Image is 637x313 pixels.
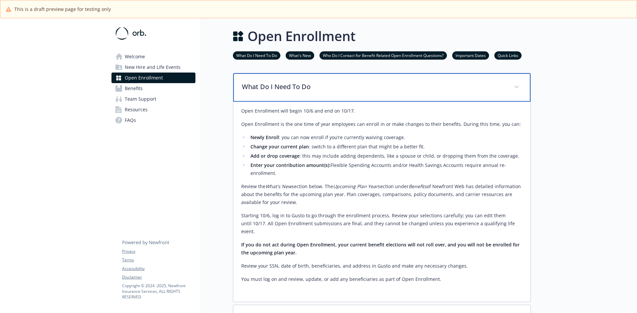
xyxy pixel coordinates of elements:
li: : you can now enroll if you’re currently waiving coverage. [248,133,523,141]
strong: If you do not act during Open Enrollment, your current benefit elections will not roll over, and ... [241,241,520,256]
p: What Do I Need To Do [242,82,506,92]
a: Disclaimer [122,274,195,280]
a: Terms [122,257,195,263]
a: Welcome [111,51,195,62]
span: Benefits [125,83,143,94]
strong: Enter your contribution amount(s): [250,162,330,168]
span: New Hire and Life Events [125,62,180,73]
a: Important Dates [452,52,489,58]
h1: Open Enrollment [248,26,356,46]
a: Accessibility [122,266,195,272]
span: Open Enrollment [125,73,163,83]
p: Review the section below. The section under of Newfront Web has detailed information about the be... [241,183,523,206]
p: Open Enrollment is the one time of year employees can enroll in or make changes to their benefits... [241,120,523,128]
span: This is a draft preview page for testing only [14,6,111,13]
li: : this may include adding dependents, like a spouse or child, or dropping them from the coverage. [248,152,523,160]
em: Benefits [409,183,427,189]
strong: Add or drop coverage [250,153,300,159]
span: FAQs [125,115,136,126]
a: Resources [111,104,195,115]
span: Welcome [125,51,145,62]
a: What's New [286,52,314,58]
a: Who Do I Contact for Benefit Related Open Enrollment Questions? [319,52,447,58]
div: What Do I Need To Do [233,102,531,302]
div: What Do I Need To Do [233,73,531,102]
p: Review your SSN, date of birth, beneficiaries, and address in Gusto and make any necessary changes. [241,262,523,270]
p: You must log on and review, update, or add any beneficiaries as part of Open Enrollment. [241,275,523,283]
span: Resources [125,104,148,115]
a: What Do I Need To Do [233,52,280,58]
a: Quick Links [494,52,522,58]
span: Team Support [125,94,156,104]
a: Privacy [122,248,195,254]
li: Flexible Spending Accounts and/or Health Savings Accounts require annual re-enrollment. [248,161,523,177]
a: Benefits [111,83,195,94]
strong: Change your current plan [250,143,309,150]
a: Open Enrollment [111,73,195,83]
a: Team Support [111,94,195,104]
p: Open Enrollment will begin 10/6 and end on 10/17. [241,107,523,115]
strong: Newly Enroll [250,134,279,140]
em: Upcoming Plan Year [333,183,378,189]
a: New Hire and Life Events [111,62,195,73]
a: FAQs [111,115,195,126]
p: Starting 10/6, log in to Gusto to go through the enrollment process. Review your selections caref... [241,212,523,235]
li: : switch to a different plan that might be a better fit. [248,143,523,151]
p: Copyright © 2024 - 2025 , Newfront Insurance Services, ALL RIGHTS RESERVED [122,283,195,300]
em: What's New [265,183,292,189]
